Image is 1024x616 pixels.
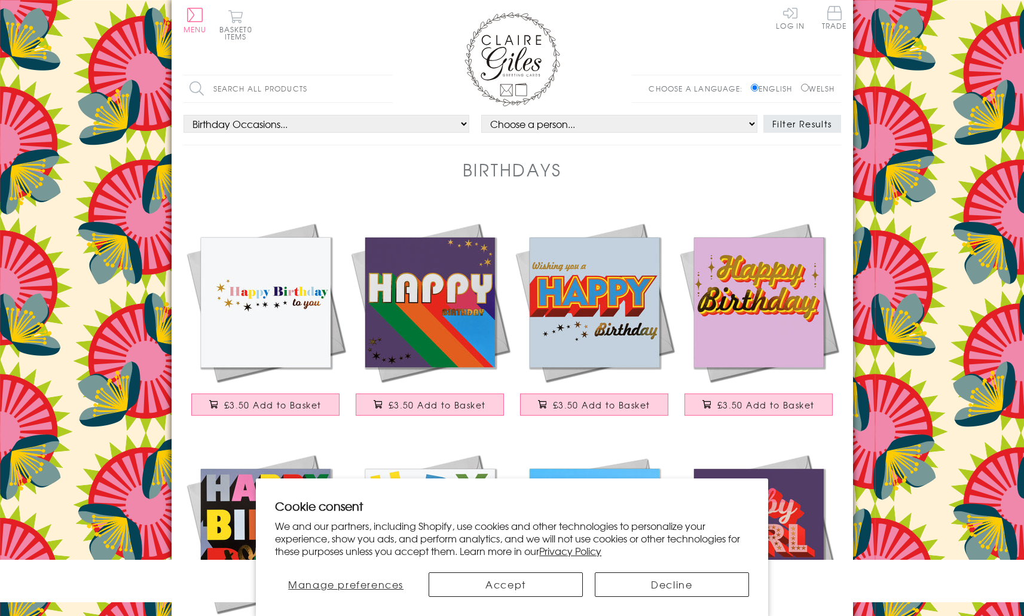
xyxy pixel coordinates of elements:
a: Birthday Card, Happy Birthday, Rainbow colours, with gold foil £3.50 Add to Basket [348,220,512,428]
span: £3.50 Add to Basket [224,399,322,411]
a: Birthday Card, Happy Birthday to You, Rainbow colours, with gold foil £3.50 Add to Basket [184,220,348,428]
img: Claire Giles Greetings Cards [464,12,560,106]
button: Filter Results [763,115,841,133]
button: Basket0 items [219,10,252,40]
span: £3.50 Add to Basket [389,399,486,411]
input: Search all products [184,75,393,102]
img: Birthday Card, Scattered letters with stars and gold foil [348,452,512,616]
span: Trade [822,6,847,29]
a: Birthday Card, Wishing you a Happy Birthday, Block letters, with gold foil £3.50 Add to Basket [512,220,677,428]
a: Birthday Card, Happy Birthday, Pink background and stars, with gold foil £3.50 Add to Basket [677,220,841,428]
p: Choose a language: [649,83,748,94]
h2: Cookie consent [275,498,749,514]
h1: Birthdays [463,157,562,182]
span: Menu [184,24,207,35]
label: English [751,83,798,94]
label: Welsh [801,83,835,94]
button: £3.50 Add to Basket [684,394,833,416]
span: 0 items [225,24,252,42]
img: Birthday Card, Wishing you a Happy Birthday, Block letters, with gold foil [512,220,677,385]
img: Birthday Card, Happy Birthday to you, Block of letters, with gold foil [184,452,348,616]
button: £3.50 Add to Basket [356,394,504,416]
img: Baby Girl Card, Pink with gold stars and gold foil [677,452,841,616]
img: Birthday Card, Happy Birthday, Rainbow colours, with gold foil [348,220,512,385]
p: We and our partners, including Shopify, use cookies and other technologies to personalize your ex... [275,520,749,557]
a: Privacy Policy [539,544,601,558]
a: Trade [822,6,847,32]
button: Decline [595,572,749,597]
button: £3.50 Add to Basket [191,394,340,416]
a: Log In [776,6,805,29]
input: Welsh [801,84,809,92]
span: £3.50 Add to Basket [717,399,815,411]
span: £3.50 Add to Basket [553,399,650,411]
button: Manage preferences [275,572,417,597]
button: £3.50 Add to Basket [520,394,668,416]
img: Birthday Card, Happy Birthday, Pink background and stars, with gold foil [677,220,841,385]
img: Birthday Card, Happy Birthday to You, Rainbow colours, with gold foil [184,220,348,385]
input: English [751,84,759,92]
span: Manage preferences [288,577,404,591]
button: Menu [184,8,207,33]
input: Search [381,75,393,102]
img: Birthday Card, Colour Bolt, Happy Birthday, text foiled in shiny gold [512,452,677,616]
button: Accept [429,572,583,597]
